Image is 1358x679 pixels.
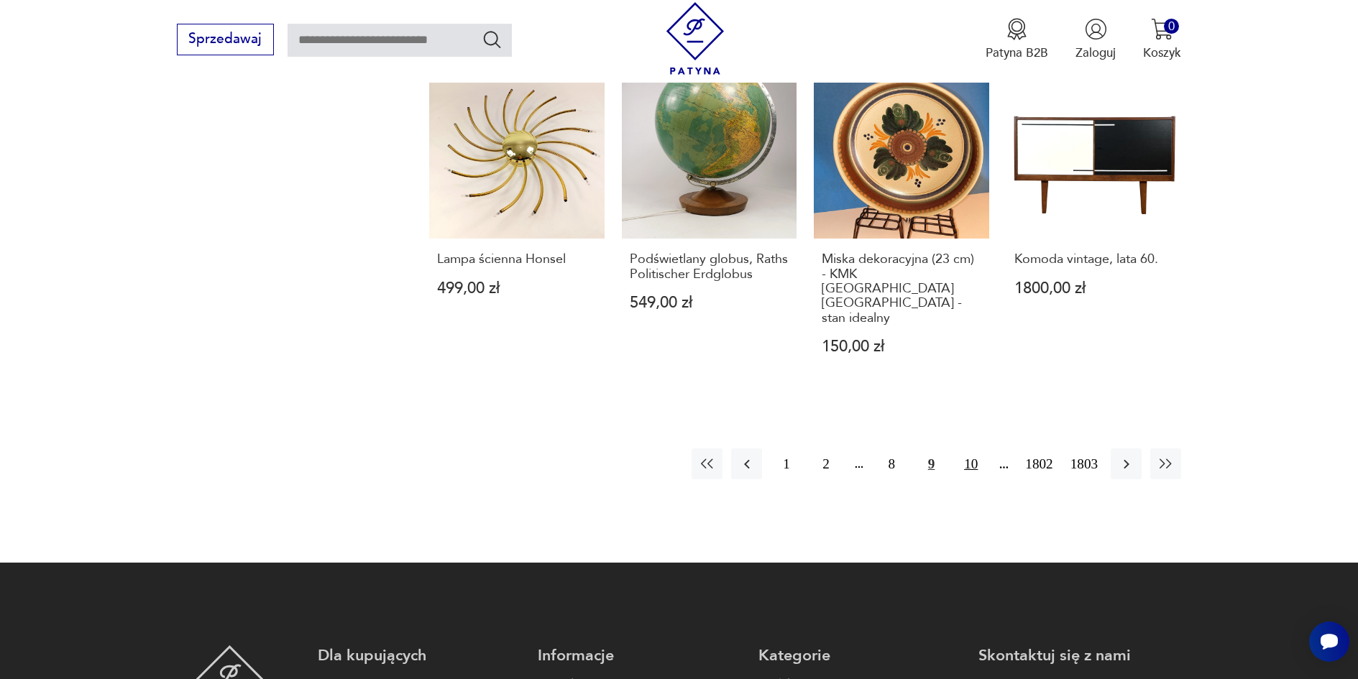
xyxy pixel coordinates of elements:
button: 9 [916,448,947,479]
a: Komoda vintage, lata 60.Komoda vintage, lata 60.1800,00 zł [1006,63,1182,388]
iframe: Smartsupp widget button [1309,622,1349,662]
h3: Miska dekoracyjna (23 cm) - KMK [GEOGRAPHIC_DATA] [GEOGRAPHIC_DATA] - stan idealny [822,252,981,325]
button: Patyna B2B [986,18,1048,61]
h3: Komoda vintage, lata 60. [1014,252,1174,267]
p: 499,00 zł [437,281,597,296]
img: Ikonka użytkownika [1085,18,1107,40]
button: Szukaj [482,29,503,50]
button: 0Koszyk [1143,18,1181,61]
h3: Podświetlany globus, Raths Politischer Erdglobus [630,252,789,282]
button: 1 [771,448,802,479]
p: Koszyk [1143,45,1181,61]
img: Patyna - sklep z meblami i dekoracjami vintage [659,2,732,75]
button: Sprzedawaj [177,24,274,55]
button: 10 [955,448,986,479]
button: 1802 [1021,448,1057,479]
p: Zaloguj [1075,45,1116,61]
a: Sprzedawaj [177,34,274,46]
button: 1803 [1066,448,1102,479]
p: 1800,00 zł [1014,281,1174,296]
p: Patyna B2B [986,45,1048,61]
h3: Lampa ścienna Honsel [437,252,597,267]
p: Dla kupujących [318,645,520,666]
button: Zaloguj [1075,18,1116,61]
p: Informacje [538,645,740,666]
a: Podświetlany globus, Raths Politischer ErdglobusPodświetlany globus, Raths Politischer Erdglobus5... [622,63,797,388]
a: Ikona medaluPatyna B2B [986,18,1048,61]
p: 549,00 zł [630,295,789,310]
button: 8 [876,448,907,479]
p: Kategorie [758,645,961,666]
a: Miska dekoracyjna (23 cm) - KMK Manuell Germany - stan idealnyMiska dekoracyjna (23 cm) - KMK [GE... [814,63,989,388]
p: Skontaktuj się z nami [978,645,1181,666]
img: Ikona medalu [1006,18,1028,40]
img: Ikona koszyka [1151,18,1173,40]
a: Lampa ścienna HonselLampa ścienna Honsel499,00 zł [429,63,605,388]
button: 2 [811,448,842,479]
div: 0 [1164,19,1179,34]
p: 150,00 zł [822,339,981,354]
